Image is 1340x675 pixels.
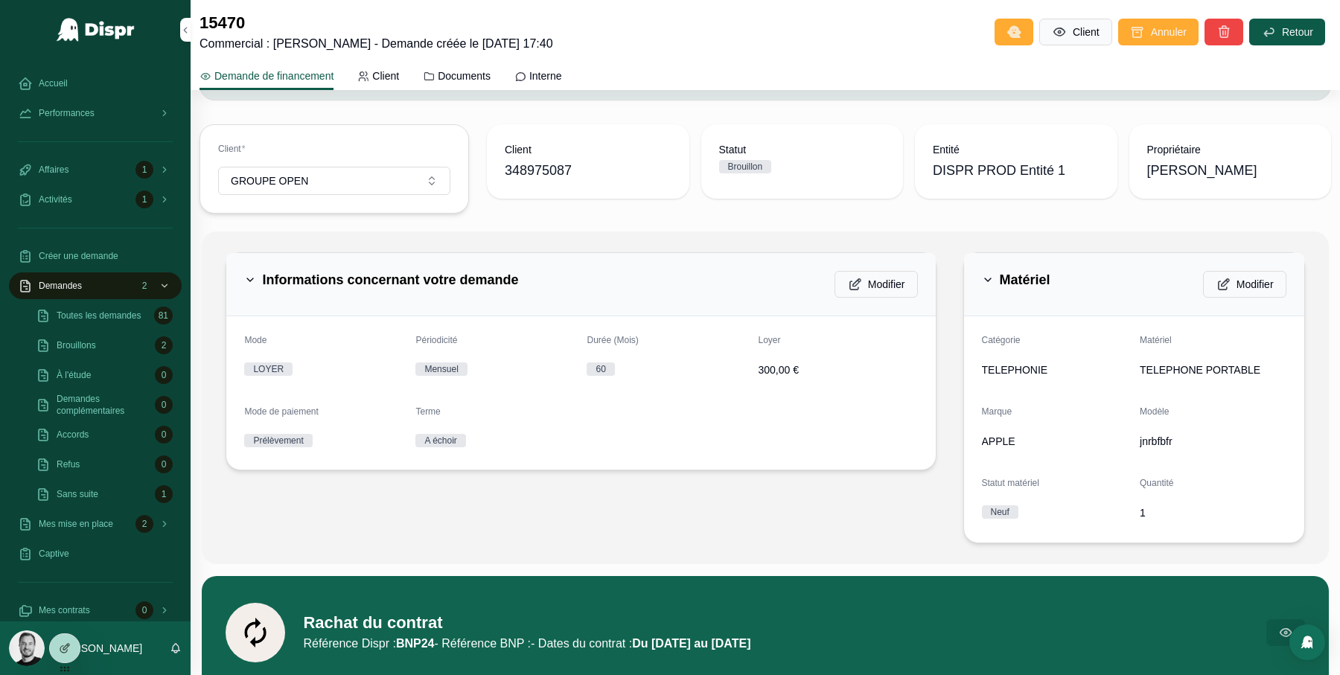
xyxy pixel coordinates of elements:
[1000,271,1050,289] h2: Matériel
[27,302,182,329] a: Toutes les demandes81
[505,142,671,157] span: Client
[1140,335,1172,345] span: Matériel
[529,68,562,83] span: Interne
[39,518,113,530] span: Mes mise en place
[9,186,182,213] a: Activités1
[415,406,440,417] span: Terme
[9,156,182,183] a: Affaires1
[27,332,182,359] a: Brouillons2
[9,100,182,127] a: Performances
[728,160,763,173] div: Brouillon
[39,250,118,262] span: Créer une demande
[1073,25,1100,39] span: Client
[1203,271,1286,298] button: Modifier
[262,271,518,289] h2: Informations concernant votre demande
[9,540,182,567] a: Captive
[9,70,182,97] a: Accueil
[155,336,173,354] div: 2
[39,193,72,205] span: Activités
[39,604,90,616] span: Mes contrats
[596,362,605,376] div: 60
[1249,19,1325,45] button: Retour
[39,548,69,560] span: Captive
[39,77,68,89] span: Accueil
[1147,142,1314,157] span: Propriétaire
[27,362,182,388] a: À l'étude0
[57,310,141,321] span: Toutes les demandes
[57,429,89,441] span: Accords
[39,107,95,119] span: Performances
[135,191,153,208] div: 1
[758,362,917,377] span: 300,00 €
[303,612,750,635] h1: Rachat du contrat
[135,277,153,295] div: 2
[57,488,98,500] span: Sans suite
[1039,19,1112,45] button: Client
[244,335,267,345] span: Mode
[758,335,780,345] span: Loyer
[200,35,553,53] span: Commercial : [PERSON_NAME] - Demande créée le [DATE] 17:40
[200,63,334,91] a: Demande de financement
[303,635,750,653] span: Référence Dispr : - Référence BNP : - Dates du contrat :
[587,335,638,345] span: Durée (Mois)
[155,455,173,473] div: 0
[57,393,149,417] span: Demandes complémentaires
[982,362,1048,377] span: TELEPHONIE
[9,597,182,624] a: Mes contrats0
[868,277,905,292] span: Modifier
[155,396,173,414] div: 0
[1140,505,1286,520] span: 1
[218,167,450,195] button: Select Button
[632,637,750,650] strong: Du [DATE] au [DATE]
[719,142,886,157] span: Statut
[231,173,308,188] span: GROUPE OPEN
[424,362,458,376] div: Mensuel
[415,335,457,345] span: Périodicité
[214,68,334,83] span: Demande de financement
[1140,406,1169,417] span: Modèle
[505,160,671,181] span: 348975087
[57,641,142,656] p: [PERSON_NAME]
[155,485,173,503] div: 1
[982,478,1039,488] span: Statut matériel
[253,434,303,447] div: Prélèvement
[424,434,456,447] div: A échoir
[57,339,96,351] span: Brouillons
[1118,19,1199,45] button: Annuler
[991,505,1009,519] div: Neuf
[135,601,153,619] div: 0
[135,515,153,533] div: 2
[154,307,173,324] div: 81
[982,434,1015,449] span: APPLE
[39,164,68,176] span: Affaires
[933,160,1065,181] span: DISPR PROD Entité 1
[39,280,82,292] span: Demandes
[357,63,399,92] a: Client
[396,637,435,650] strong: BNP24
[253,362,284,376] div: LOYER
[423,63,491,92] a: Documents
[27,451,182,478] a: Refus0
[218,144,241,154] span: Client
[933,142,1100,157] span: Entité
[982,406,1012,417] span: Marque
[1151,25,1187,39] span: Annuler
[1289,624,1325,660] div: Open Intercom Messenger
[9,272,182,299] a: Demandes2
[438,68,491,83] span: Documents
[1140,478,1173,488] span: Quantité
[835,271,918,298] button: Modifier
[155,426,173,444] div: 0
[1140,362,1260,377] span: TELEPHONE PORTABLE
[155,366,173,384] div: 0
[1140,434,1286,449] span: jnrbfbfr
[27,481,182,508] a: Sans suite1
[200,12,553,35] h1: 15470
[57,458,80,470] span: Refus
[1147,160,1257,181] span: [PERSON_NAME]
[244,406,318,417] span: Mode de paiement
[1237,277,1274,292] span: Modifier
[135,161,153,179] div: 1
[56,18,135,42] img: App logo
[372,68,399,83] span: Client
